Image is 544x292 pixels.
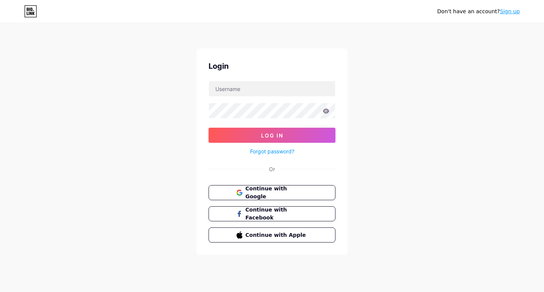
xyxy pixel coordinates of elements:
[209,81,335,96] input: Username
[250,147,294,155] a: Forgot password?
[209,185,335,200] button: Continue with Google
[437,8,520,15] div: Don't have an account?
[246,206,308,222] span: Continue with Facebook
[209,128,335,143] button: Log In
[261,132,283,139] span: Log In
[500,8,520,14] a: Sign up
[209,206,335,221] button: Continue with Facebook
[246,185,308,201] span: Continue with Google
[209,60,335,72] div: Login
[269,165,275,173] div: Or
[246,231,308,239] span: Continue with Apple
[209,227,335,243] button: Continue with Apple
